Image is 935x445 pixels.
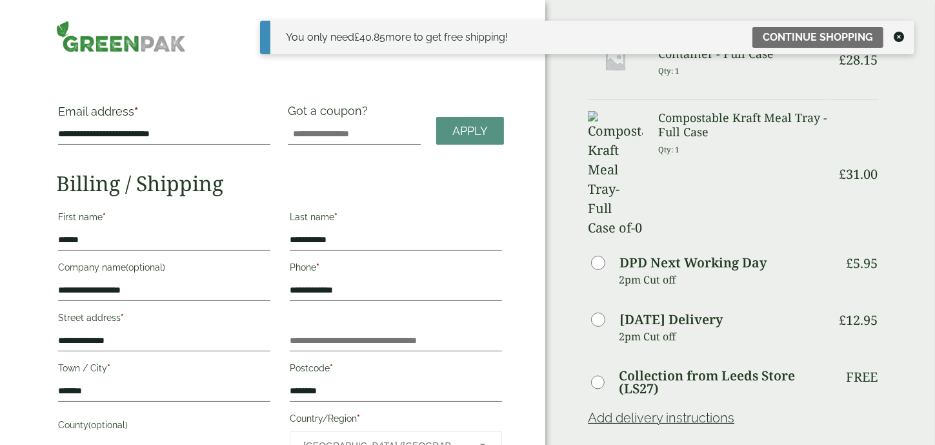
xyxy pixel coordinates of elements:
label: Country/Region [290,409,502,431]
abbr: required [316,262,319,273]
span: (optional) [88,420,128,430]
label: Postcode [290,359,502,381]
p: 2pm Cut off [619,327,829,346]
span: £ [354,31,359,43]
label: Street address [58,309,270,331]
h3: Compostable Kraft Meal Tray - Full Case [658,111,829,139]
div: You only need more to get free shipping! [286,30,508,45]
bdi: 12.95 [839,311,878,329]
img: Compostable Kraft Meal Tray-Full Case of-0 [588,111,642,238]
label: First name [58,208,270,230]
abbr: required [134,105,138,118]
a: Continue shopping [752,27,883,48]
span: £ [839,311,846,329]
small: Qty: 1 [658,145,679,154]
label: Company name [58,258,270,280]
label: Phone [290,258,502,280]
abbr: required [334,212,337,222]
abbr: required [103,212,106,222]
span: £ [839,165,846,183]
label: Town / City [58,359,270,381]
abbr: required [107,363,110,373]
label: Collection from Leeds Store (LS27) [619,369,829,395]
p: Free [846,369,878,385]
p: 2pm Cut off [619,270,829,289]
abbr: required [330,363,333,373]
bdi: 31.00 [839,165,878,183]
a: Apply [436,117,504,145]
h2: Billing / Shipping [56,171,504,196]
abbr: required [121,313,124,323]
span: Apply [452,124,488,138]
bdi: 5.95 [846,254,878,272]
span: (optional) [126,262,165,273]
label: Last name [290,208,502,230]
abbr: required [357,413,360,424]
span: £ [846,254,853,272]
small: Qty: 1 [658,66,679,76]
label: DPD Next Working Day [619,256,767,269]
label: [DATE] Delivery [619,313,723,326]
label: Email address [58,106,270,124]
a: Add delivery instructions [588,410,734,426]
img: GreenPak Supplies [56,21,186,52]
label: Got a coupon? [288,104,373,124]
label: County [58,416,270,438]
span: 40.85 [354,31,385,43]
